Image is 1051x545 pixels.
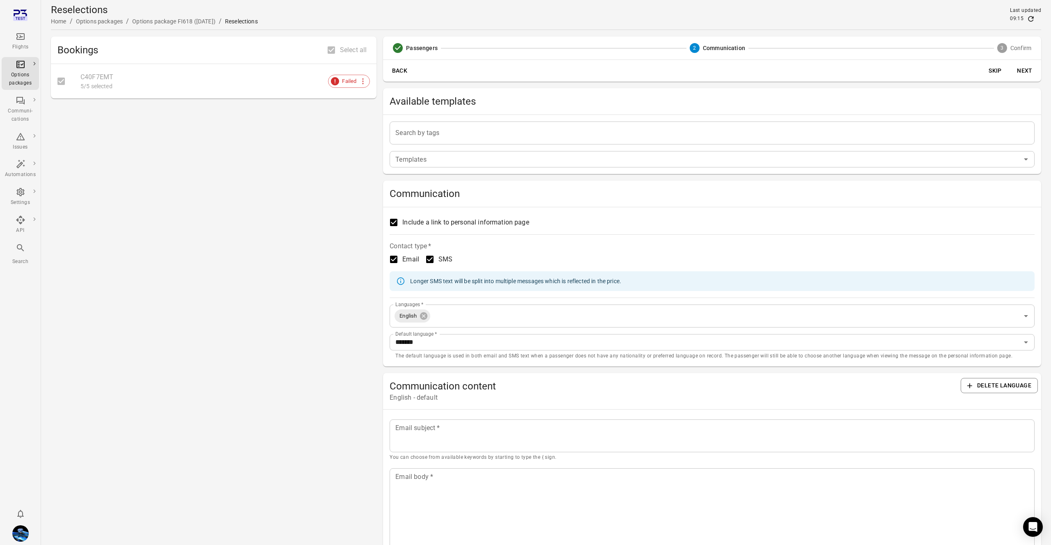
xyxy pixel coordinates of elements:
[1001,45,1003,51] text: 3
[1020,153,1032,165] button: Open
[982,63,1008,78] button: Skip
[1023,517,1043,537] div: Open Intercom Messenger
[386,63,413,78] button: Back
[12,506,29,522] button: Notifications
[402,218,529,227] span: Include a link to personal information page
[1020,337,1032,348] button: Open
[410,274,621,289] div: Longer SMS text will be split into multiple messages which is reflected in the price.
[70,16,73,26] li: /
[395,330,437,337] label: Default language
[438,254,452,264] span: SMS
[390,380,961,393] h2: Communication content
[5,107,36,124] div: Communi-cations
[2,93,39,126] a: Communi-cations
[395,311,422,321] span: English
[390,241,431,251] legend: Contact type
[9,522,32,545] button: Daníel Benediktsson
[5,258,36,266] div: Search
[2,57,39,90] a: Options packages
[390,187,1035,200] span: Communication
[5,199,36,207] div: Settings
[51,16,258,26] nav: Breadcrumbs
[2,157,39,181] a: Automations
[57,44,327,57] h2: Bookings
[5,43,36,51] div: Flights
[337,77,361,85] span: Failed
[1027,15,1035,23] button: Refresh data
[390,95,1035,108] span: Available templates
[80,82,370,90] div: 5/5 selected
[1010,7,1041,15] div: Last updated
[693,45,696,51] text: 2
[2,185,39,209] a: Settings
[2,240,39,268] button: Search
[1010,44,1031,52] span: Confirm
[961,378,1038,393] button: Delete language
[395,309,430,323] div: English
[2,129,39,154] a: Issues
[1012,63,1038,78] button: Next
[395,301,423,308] label: Languages
[76,18,123,25] a: Options packages
[2,213,39,237] a: API
[390,393,961,403] h3: English - default
[5,71,36,87] div: Options packages
[402,254,419,264] span: Email
[2,29,39,54] a: Flights
[12,525,29,542] img: shutterstock-1708408498.jpg
[126,16,129,26] li: /
[51,3,258,16] h1: Reselections
[390,453,1035,462] p: You can choose from available keywords by starting to type the { sign.
[5,227,36,235] div: API
[5,171,36,179] div: Automations
[328,75,370,88] div: Failed
[406,44,438,52] span: Passengers
[395,352,1029,360] p: The default language is used in both email and SMS text when a passenger does not have any nation...
[132,18,216,25] a: Options package FI618 ([DATE])
[80,72,370,82] div: C40F7EMT
[225,17,258,25] div: Reselections
[51,18,67,25] a: Home
[219,16,222,26] li: /
[5,143,36,151] div: Issues
[703,44,745,52] span: Communication
[1010,15,1023,23] div: 09:15
[340,45,367,55] span: Select all
[1020,310,1032,322] button: Open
